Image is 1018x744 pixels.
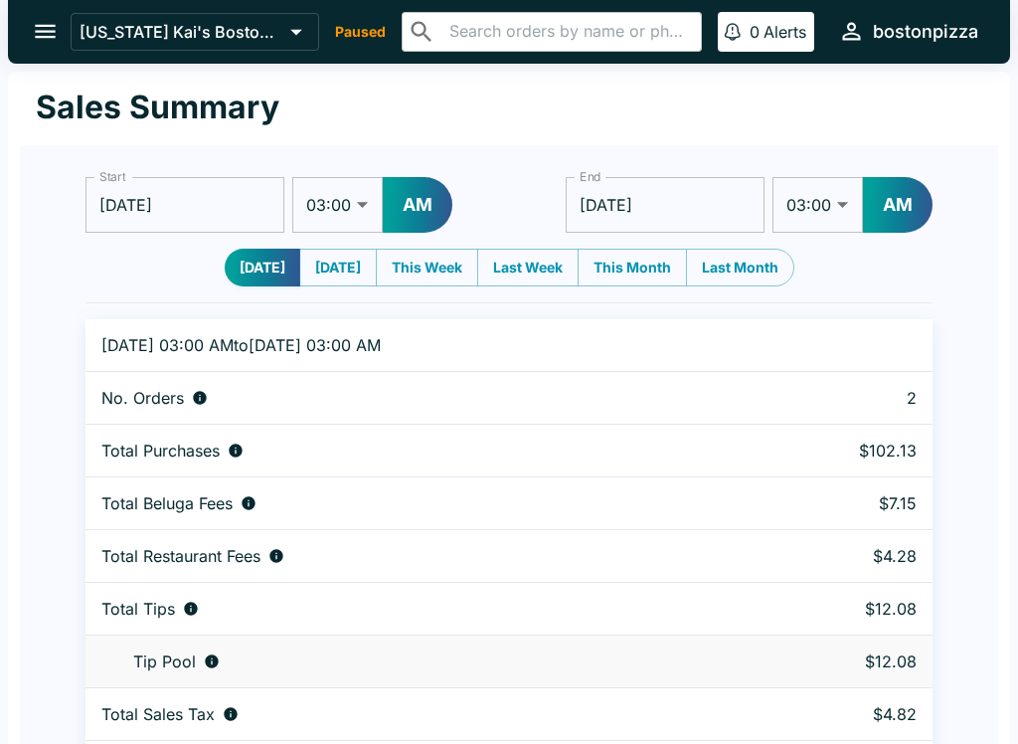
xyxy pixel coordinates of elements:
p: [US_STATE] Kai's Boston Pizza [80,22,282,42]
input: Choose date, selected date is Aug 12, 2025 [566,177,764,233]
div: Combined individual and pooled tips [101,599,721,619]
label: Start [99,168,125,185]
button: [DATE] [299,249,377,286]
input: Search orders by name or phone number [443,18,693,46]
label: End [580,168,601,185]
p: Total Purchases [101,441,220,461]
div: Aggregate order subtotals [101,441,721,461]
p: Paused [335,22,386,42]
button: Last Month [686,249,794,286]
p: Total Restaurant Fees [101,546,260,566]
p: Total Beluga Fees [101,493,233,513]
button: This Month [578,249,687,286]
button: [US_STATE] Kai's Boston Pizza [71,13,319,51]
p: 0 [750,22,760,42]
p: Total Sales Tax [101,704,215,724]
div: Fees paid by diners to restaurant [101,546,721,566]
p: Alerts [763,22,806,42]
p: Tip Pool [133,651,196,671]
div: Number of orders placed [101,388,721,408]
div: Sales tax paid by diners [101,704,721,724]
div: Tips unclaimed by a waiter [101,651,721,671]
button: Last Week [477,249,579,286]
div: bostonpizza [873,20,978,44]
button: open drawer [20,6,71,57]
p: $12.08 [753,599,917,619]
p: $4.28 [753,546,917,566]
button: AM [383,177,452,233]
h1: Sales Summary [36,88,279,127]
p: $4.82 [753,704,917,724]
div: Fees paid by diners to Beluga [101,493,721,513]
p: [DATE] 03:00 AM to [DATE] 03:00 AM [101,335,721,355]
p: 2 [753,388,917,408]
p: No. Orders [101,388,184,408]
button: AM [863,177,933,233]
p: $102.13 [753,441,917,461]
p: Total Tips [101,599,175,619]
button: This Week [376,249,478,286]
button: bostonpizza [830,10,986,53]
button: [DATE] [225,249,300,286]
p: $12.08 [753,651,917,671]
p: $7.15 [753,493,917,513]
input: Choose date, selected date is Aug 11, 2025 [85,177,284,233]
